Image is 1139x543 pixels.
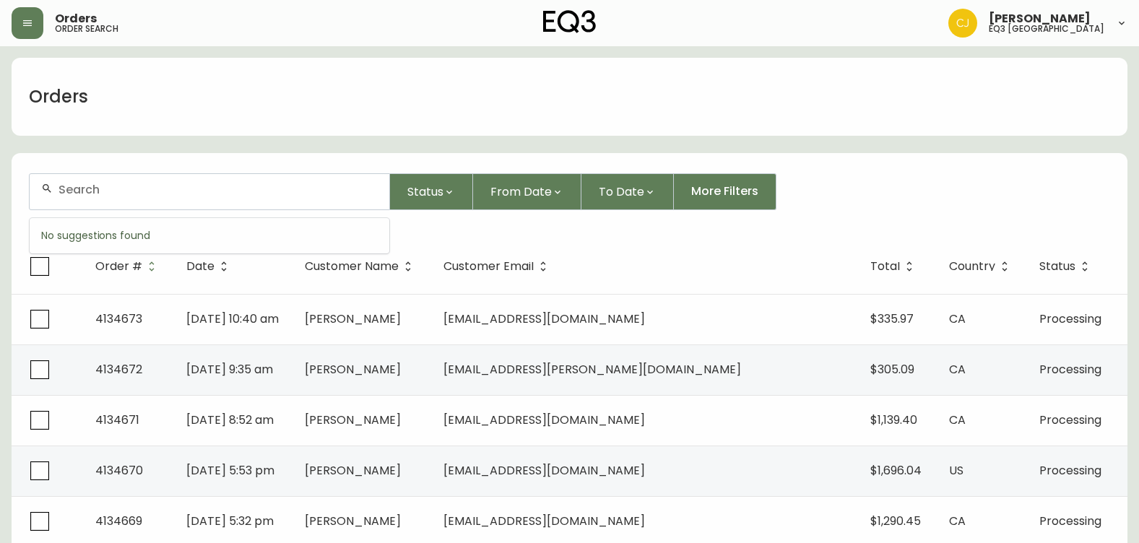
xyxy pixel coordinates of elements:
[29,84,88,109] h1: Orders
[95,412,139,428] span: 4134671
[1039,262,1075,271] span: Status
[186,310,279,327] span: [DATE] 10:40 am
[1039,412,1101,428] span: Processing
[305,513,401,529] span: [PERSON_NAME]
[581,173,674,210] button: To Date
[305,361,401,378] span: [PERSON_NAME]
[407,183,443,201] span: Status
[949,462,963,479] span: US
[305,462,401,479] span: [PERSON_NAME]
[870,412,917,428] span: $1,139.40
[186,262,215,271] span: Date
[95,513,142,529] span: 4134669
[543,10,597,33] img: logo
[870,462,922,479] span: $1,696.04
[443,260,553,273] span: Customer Email
[186,513,274,529] span: [DATE] 5:32 pm
[59,183,378,196] input: Search
[989,25,1104,33] h5: eq3 [GEOGRAPHIC_DATA]
[95,260,161,273] span: Order #
[949,262,995,271] span: Country
[691,183,758,199] span: More Filters
[870,310,914,327] span: $335.97
[95,462,143,479] span: 4134670
[55,25,118,33] h5: order search
[95,262,142,271] span: Order #
[989,13,1091,25] span: [PERSON_NAME]
[870,513,921,529] span: $1,290.45
[949,513,966,529] span: CA
[186,260,233,273] span: Date
[1039,462,1101,479] span: Processing
[473,173,581,210] button: From Date
[443,462,645,479] span: [EMAIL_ADDRESS][DOMAIN_NAME]
[949,260,1014,273] span: Country
[599,183,644,201] span: To Date
[186,361,273,378] span: [DATE] 9:35 am
[443,361,741,378] span: [EMAIL_ADDRESS][PERSON_NAME][DOMAIN_NAME]
[1039,260,1094,273] span: Status
[305,260,417,273] span: Customer Name
[30,218,389,253] div: No suggestions found
[305,412,401,428] span: [PERSON_NAME]
[870,262,900,271] span: Total
[443,412,645,428] span: [EMAIL_ADDRESS][DOMAIN_NAME]
[1039,361,1101,378] span: Processing
[186,462,274,479] span: [DATE] 5:53 pm
[95,310,142,327] span: 4134673
[949,310,966,327] span: CA
[443,513,645,529] span: [EMAIL_ADDRESS][DOMAIN_NAME]
[949,412,966,428] span: CA
[948,9,977,38] img: 7836c8950ad67d536e8437018b5c2533
[443,310,645,327] span: [EMAIL_ADDRESS][DOMAIN_NAME]
[95,361,142,378] span: 4134672
[55,13,97,25] span: Orders
[186,412,274,428] span: [DATE] 8:52 am
[870,361,914,378] span: $305.09
[1039,513,1101,529] span: Processing
[390,173,473,210] button: Status
[305,310,401,327] span: [PERSON_NAME]
[949,361,966,378] span: CA
[870,260,919,273] span: Total
[674,173,776,210] button: More Filters
[1039,310,1101,327] span: Processing
[443,262,534,271] span: Customer Email
[305,262,399,271] span: Customer Name
[490,183,552,201] span: From Date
